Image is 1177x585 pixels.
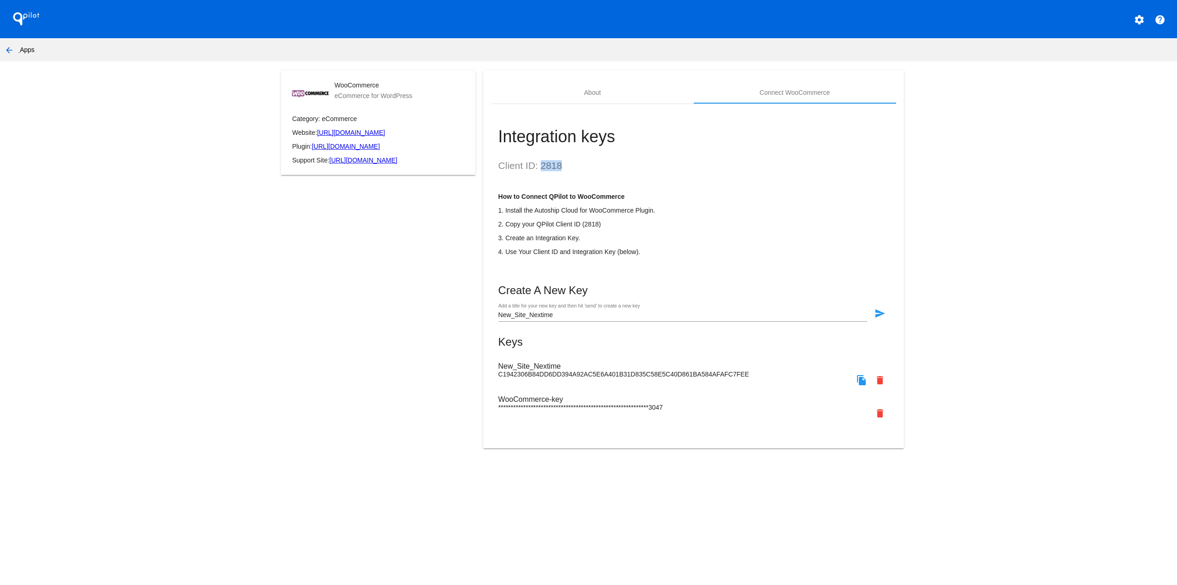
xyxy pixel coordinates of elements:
[292,90,329,98] img: cb168c88-e879-4cc9-8509-7920f572d3b5
[498,371,749,378] span: C1942306B84DD6DD394A92AC5E6A401B31D835C58E5C40D861BA584AFAFC7FEE
[874,375,886,386] mat-icon: delete
[874,308,886,319] mat-icon: send
[312,143,380,150] a: [URL][DOMAIN_NAME]
[292,129,464,136] p: Website:
[1154,14,1166,25] mat-icon: help
[498,248,889,255] p: 4. Use Your Client ID and Integration Key (below).
[4,45,15,56] mat-icon: arrow_back
[1134,14,1145,25] mat-icon: settings
[8,10,45,28] h1: QPilot
[292,115,464,122] p: Category: eCommerce
[498,207,889,214] p: 1. Install the Autoship Cloud for WooCommerce Plugin.
[334,81,412,89] mat-card-title: WooCommerce
[498,284,889,297] mat-card-title: Create A New Key
[498,336,889,348] mat-card-title: Keys
[760,89,830,96] div: Connect WooCommerce
[334,92,412,99] mat-card-subtitle: eCommerce for WordPress
[874,408,886,419] mat-icon: delete
[317,129,385,136] a: [URL][DOMAIN_NAME]
[584,89,601,96] div: About
[498,193,625,200] strong: How to Connect QPilot to WooCommerce
[292,143,464,150] p: Plugin:
[498,160,889,171] h2: Client ID: 2818
[329,156,397,164] a: [URL][DOMAIN_NAME]
[498,234,889,242] p: 3. Create an Integration Key.
[292,156,464,164] p: Support Site:
[498,362,889,371] h3: New_Site_Nextime
[498,220,889,228] p: 2. Copy your QPilot Client ID (2818)
[498,312,867,319] input: Add a title for your new key and then hit 'send' to create a new key
[856,375,867,386] mat-icon: file_copy
[498,127,889,146] h1: Integration keys
[498,395,889,404] h3: WooCommerce-key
